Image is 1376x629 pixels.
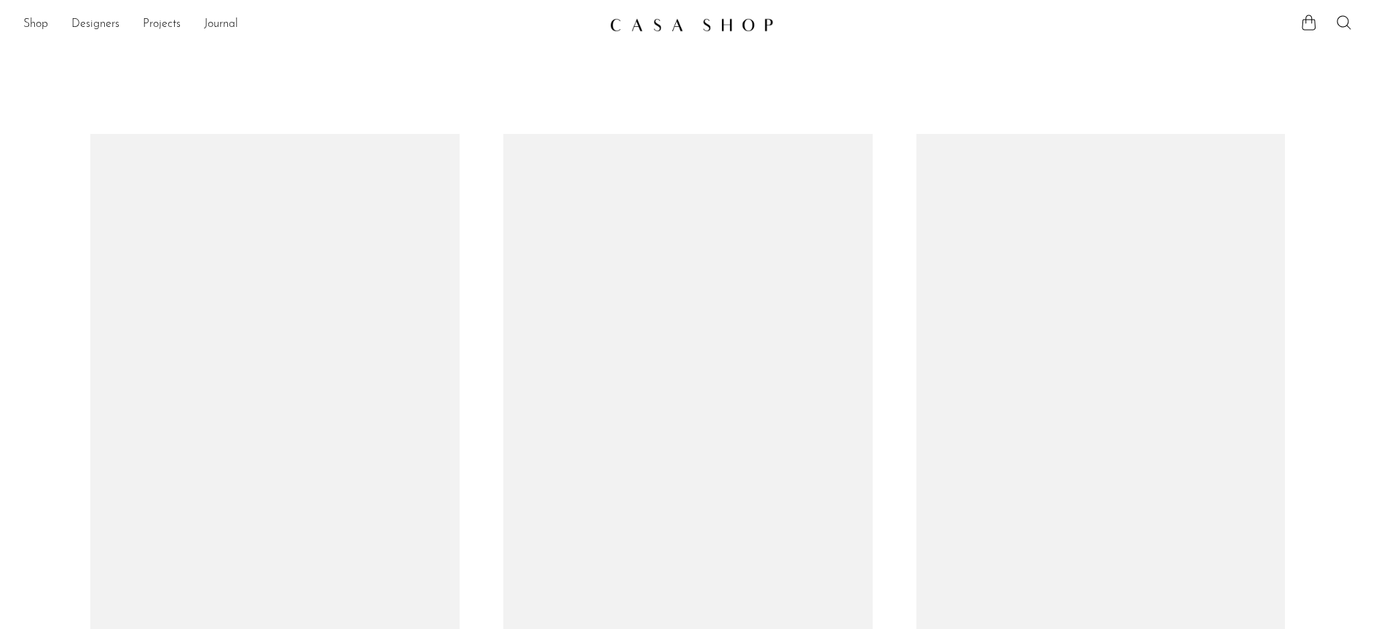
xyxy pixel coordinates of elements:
ul: NEW HEADER MENU [23,12,598,37]
a: Shop [23,15,48,34]
a: Designers [71,15,119,34]
a: Projects [143,15,181,34]
nav: Desktop navigation [23,12,598,37]
a: Journal [204,15,238,34]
